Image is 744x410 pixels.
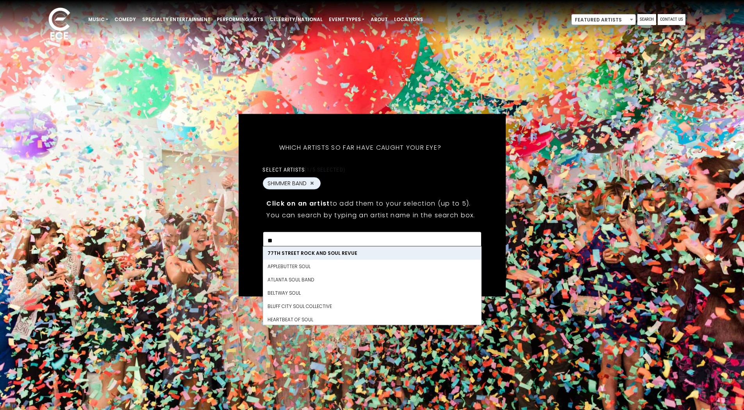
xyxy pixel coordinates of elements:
li: Applebutter Soul [263,260,481,273]
a: Comedy [111,13,139,26]
span: SHIMMER BAND [268,179,307,187]
li: Atlanta Soul Band [263,273,481,286]
a: Specialty Entertainment [139,13,214,26]
a: Locations [391,13,426,26]
label: Select artists [262,166,345,173]
button: Remove SHIMMER BAND [309,180,315,187]
a: Performing Arts [214,13,266,26]
a: Celebrity/National [266,13,326,26]
a: About [368,13,391,26]
p: You can search by typing an artist name in the search box. [266,210,477,220]
li: Bluff City Soul Collective [263,299,481,313]
li: 77th Street Rock and Soul Revue [263,246,481,260]
img: ece_new_logo_whitev2-1.png [40,5,79,43]
span: Featured Artists [572,14,635,25]
a: Search [637,14,656,25]
strong: Click on an artist [266,199,330,208]
li: Heartbeat Of Soul [263,313,481,326]
a: Music [85,13,111,26]
span: Featured Artists [571,14,636,25]
span: (1/5 selected) [305,166,345,172]
p: to add them to your selection (up to 5). [266,198,477,208]
li: Beltway Soul [263,286,481,299]
textarea: Search [268,236,476,243]
a: Contact Us [658,14,685,25]
a: Event Types [326,13,368,26]
h5: Which artists so far have caught your eye? [262,133,458,161]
